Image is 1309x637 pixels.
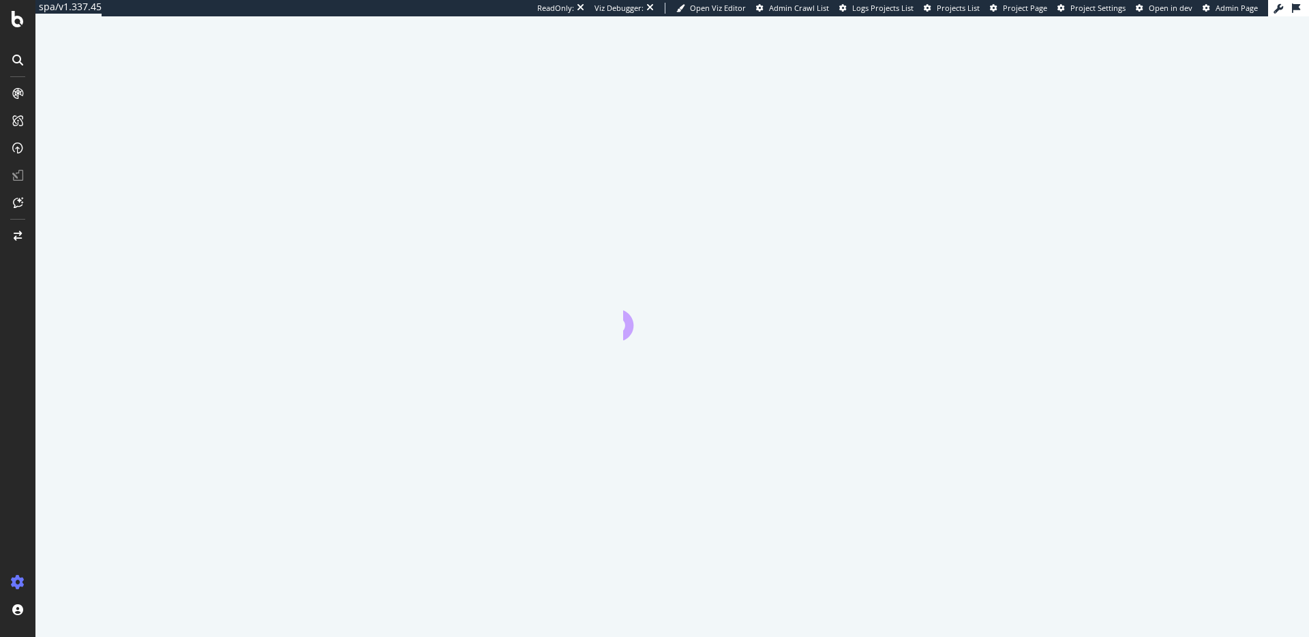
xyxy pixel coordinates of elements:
a: Admin Crawl List [756,3,829,14]
a: Open Viz Editor [676,3,746,14]
span: Admin Page [1216,3,1258,13]
a: Projects List [924,3,980,14]
span: Admin Crawl List [769,3,829,13]
span: Open in dev [1149,3,1192,13]
a: Open in dev [1136,3,1192,14]
a: Project Page [990,3,1047,14]
div: ReadOnly: [537,3,574,14]
a: Project Settings [1057,3,1126,14]
span: Project Page [1003,3,1047,13]
div: animation [623,291,721,340]
span: Projects List [937,3,980,13]
a: Logs Projects List [839,3,914,14]
span: Open Viz Editor [690,3,746,13]
span: Project Settings [1070,3,1126,13]
a: Admin Page [1203,3,1258,14]
span: Logs Projects List [852,3,914,13]
div: Viz Debugger: [595,3,644,14]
